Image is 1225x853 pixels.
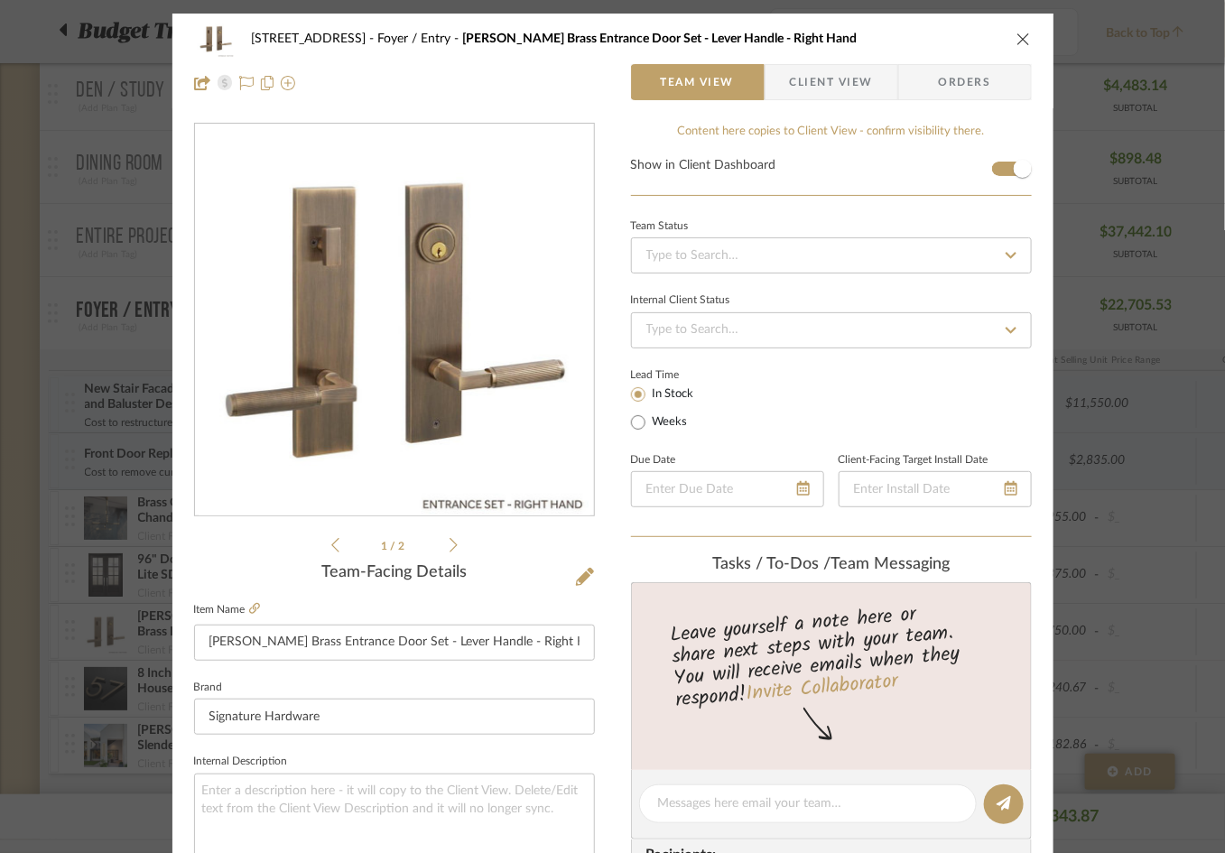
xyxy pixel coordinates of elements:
span: Client View [790,64,873,100]
span: Orders [919,64,1011,100]
span: 1 [381,541,390,552]
input: Enter Install Date [839,471,1032,507]
input: Enter Due Date [631,471,824,507]
input: Enter Brand [194,699,595,735]
input: Type to Search… [631,237,1032,274]
span: 2 [398,541,407,552]
img: 5b903990-e806-4ef1-be80-af3673152860_436x436.jpg [199,125,590,516]
span: Tasks / To-Dos / [712,556,831,572]
input: Type to Search… [631,312,1032,348]
label: Lead Time [631,366,724,383]
div: Content here copies to Client View - confirm visibility there. [631,123,1032,141]
label: Brand [194,683,223,692]
span: / [390,541,398,552]
span: [PERSON_NAME] Brass Entrance Door Set - Lever Handle - Right Hand [463,32,858,45]
div: Team-Facing Details [194,563,595,583]
img: 5b903990-e806-4ef1-be80-af3673152860_48x40.jpg [194,21,237,57]
a: Invite Collaborator [744,666,898,711]
div: Internal Client Status [631,296,730,305]
span: [STREET_ADDRESS] [252,32,378,45]
div: Leave yourself a note here or share next steps with your team. You will receive emails when they ... [628,595,1034,716]
label: Item Name [194,602,260,617]
label: In Stock [649,386,694,403]
input: Enter Item Name [194,625,595,661]
div: 0 [195,125,594,516]
div: team Messaging [631,555,1032,575]
label: Weeks [649,414,688,431]
label: Internal Description [194,757,288,766]
label: Due Date [631,456,676,465]
span: Team View [661,64,735,100]
button: close [1016,31,1032,47]
div: Team Status [631,222,689,231]
mat-radio-group: Select item type [631,383,724,433]
label: Client-Facing Target Install Date [839,456,988,465]
span: Foyer / Entry [378,32,463,45]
